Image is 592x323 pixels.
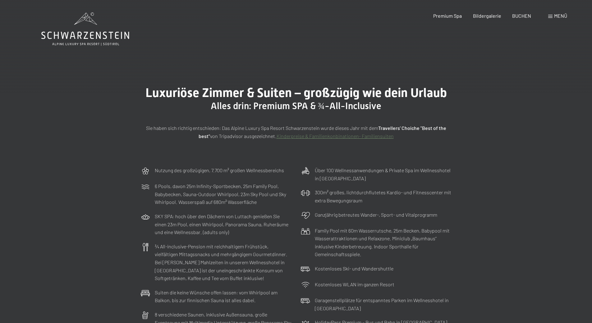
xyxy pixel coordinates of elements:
p: 300m² großes, lichtdurchflutetes Kardio- und Fitnesscenter mit extra Bewegungsraum [315,188,452,204]
p: Ganzjährig betreutes Wander-, Sport- und Vitalprogramm [315,211,437,219]
span: Luxuriöse Zimmer & Suiten – großzügig wie dein Urlaub [145,85,447,100]
p: Sie haben sich richtig entschieden: Das Alpine Luxury Spa Resort Schwarzenstein wurde dieses Jahr... [141,124,452,140]
span: Menü [554,13,567,19]
a: Bildergalerie [473,13,501,19]
p: Family Pool mit 60m Wasserrutsche, 25m Becken, Babypool mit Wasserattraktionen und Relaxzone. Min... [315,227,452,258]
p: Kostenloses WLAN im ganzen Resort [315,280,394,288]
strong: Travellers' Choiche "Best of the best" [199,125,446,139]
a: Premium Spa [433,13,462,19]
span: Alles drin: Premium SPA & ¾-All-Inclusive [211,100,382,111]
p: 6 Pools, davon 25m Infinity-Sportbecken, 25m Family Pool, Babybecken, Sauna-Outdoor Whirlpool, 23... [155,182,291,206]
p: Garagenstellplätze für entspanntes Parken im Wellnesshotel in [GEOGRAPHIC_DATA] [315,296,452,312]
p: Über 100 Wellnessanwendungen & Private Spa im Wellnesshotel in [GEOGRAPHIC_DATA] [315,166,452,182]
a: Kinderpreise & Familienkonbinationen- Familiensuiten [277,133,394,139]
a: BUCHEN [512,13,531,19]
p: Nutzung des großzügigen, 7.700 m² großen Wellnessbereichs [155,166,284,174]
p: SKY SPA: hoch über den Dächern von Luttach genießen Sie einen 23m Pool, einen Whirlpool, Panorama... [155,212,291,236]
p: ¾ All-inclusive-Pension mit reichhaltigem Frühstück, vielfältigen Mittagssnacks und mehrgängigem ... [155,242,291,282]
p: Kostenloses Ski- und Wandershuttle [315,265,393,273]
p: Suiten die keine Wünsche offen lassen: vom Whirlpool am Balkon, bis zur finnischen Sauna ist alle... [155,288,291,304]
